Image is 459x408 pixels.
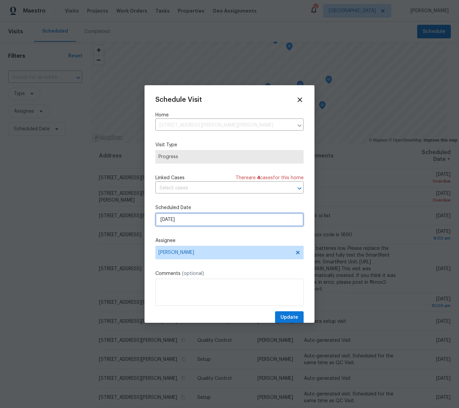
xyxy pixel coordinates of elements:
span: Close [296,96,304,104]
input: M/D/YYYY [155,213,304,226]
span: Update [280,313,298,322]
input: Select cases [155,183,285,193]
span: Schedule Visit [155,96,202,103]
span: Progress [158,153,301,160]
button: Update [275,311,304,324]
button: Open [295,184,304,193]
span: 4 [257,175,260,180]
span: There are case s for this home [236,174,304,181]
label: Scheduled Date [155,204,304,211]
label: Visit Type [155,142,304,148]
span: (optional) [182,271,204,276]
input: Enter in an address [155,120,293,131]
label: Home [155,112,304,118]
span: Linked Cases [155,174,185,181]
label: Assignee [155,237,304,244]
span: [PERSON_NAME] [158,250,292,255]
label: Comments [155,270,304,277]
